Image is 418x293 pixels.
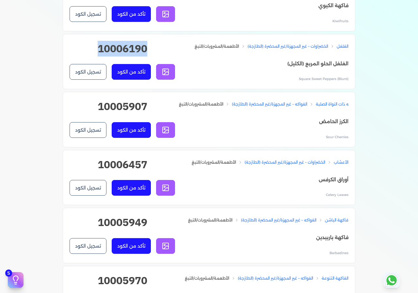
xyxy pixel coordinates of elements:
[238,275,313,281] a: (الفواكه – غير المجهزة/غير المحضرة (الطازجة
[241,217,316,223] a: (الفواكه – غير المجهزة/غير المحضرة (الطازجة
[195,76,348,82] p: Square Sweet Peppers (Blunt)
[112,122,151,138] button: تأكد من الكود
[185,275,229,281] a: الأطعمة/المشروبات/التبغ
[188,217,233,223] a: الأطعمة/المشروبات/التبغ
[192,176,348,184] p: أوراق الكرفس
[70,122,106,138] button: تسجيل الكود
[70,180,106,196] button: تسجيل الكود
[70,64,106,80] button: تسجيل الكود
[8,272,24,288] button: 5
[70,41,175,62] h2: 10006190
[192,2,348,10] p: فاكهة الكيوي
[316,101,359,107] a: الفواكه ذات النواة الصلبة
[179,134,348,140] p: Sour Cherries
[334,159,348,165] a: الأعشاب
[70,99,175,120] h2: 10005907
[245,159,325,165] a: (الخضراوات – غير المجهزة/غير المحضرة (الطازجة
[322,275,348,281] a: الفاكهة التنوعة
[112,180,151,196] button: تأكد من الكود
[5,269,12,277] span: 5
[70,157,175,178] h2: 10006457
[325,217,348,223] a: فاكهة الباشن
[195,60,348,68] p: (الفلفل الحلو المربع (الكليل
[112,238,151,254] button: تأكد من الكود
[337,43,348,49] a: الفلفل
[188,250,348,256] p: Barbadines
[70,6,106,22] button: تسجيل الكود
[70,215,175,236] h2: 10005949
[192,159,236,165] a: الأطعمة/المشروبات/التبغ
[195,43,239,49] a: الأطعمة/المشروبات/التبغ
[232,101,307,107] a: (الفواكه – غير المجهزة/غير المحضرة (الطازجة
[248,43,328,49] a: (الخضراوات – غير المجهزة/غير المحضرة (الطازجة
[112,64,151,80] button: تأكد من الكود
[192,18,348,24] p: Kiwifruits
[112,6,151,22] button: تأكد من الكود
[188,234,348,242] p: فاكهة باربيدين
[70,238,106,254] button: تسجيل الكود
[192,192,348,198] p: Celery Leaves
[179,101,223,107] a: الأطعمة/المشروبات/التبغ
[179,118,348,126] p: الكرز الحامض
